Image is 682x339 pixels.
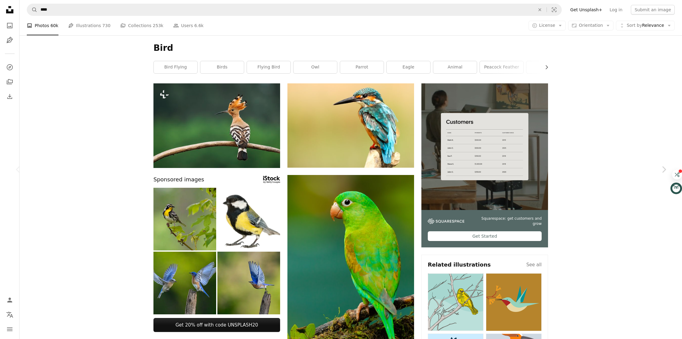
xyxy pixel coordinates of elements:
[153,123,280,128] a: a bird with orange feathers sitting on a branch
[428,261,491,268] h4: Related illustrations
[539,23,555,28] span: License
[200,61,244,73] a: birds
[4,90,16,103] a: Download History
[526,61,570,73] a: nature
[387,61,430,73] a: eagle
[631,5,675,15] button: Submit an image
[4,76,16,88] a: Collections
[428,231,542,241] div: Get Started
[568,21,613,30] button: Orientation
[616,21,675,30] button: Sort byRelevance
[428,273,483,331] img: premium_vector-1711987706544-c2f542426713
[153,43,548,54] h1: Bird
[153,175,204,184] span: Sponsored images
[547,4,561,16] button: Visual search
[153,83,280,168] img: a bird with orange feathers sitting on a branch
[4,323,16,335] button: Menu
[287,123,414,128] a: blue and brown bird on brown tree trunk
[217,188,280,250] img: Yellow and black male great tit isolated on white
[4,19,16,32] a: Photos
[340,61,384,73] a: parrot
[480,61,523,73] a: peacock feather
[27,4,37,16] button: Search Unsplash
[627,23,642,28] span: Sort by
[4,34,16,46] a: Illustrations
[486,273,542,331] img: premium_vector-1715632451085-8c3badf5b3f5
[217,252,280,314] img: Eastern bluebird in flight
[567,5,606,15] a: Get Unsplash+
[102,22,111,29] span: 730
[194,22,203,29] span: 6.6k
[533,4,547,16] button: Clear
[421,83,548,247] a: Squarespace: get customers and growGet Started
[529,21,566,30] button: License
[27,4,562,16] form: Find visuals sitewide
[287,259,414,264] a: green and yellow small beaked bird on twig
[153,318,280,332] a: Get 20% off with code UNSPLASH20
[68,16,111,35] a: Illustrations 730
[579,23,603,28] span: Orientation
[153,252,216,314] img: Eastern bluebird in flight, couple, male and female
[247,61,290,73] a: flying bird
[627,23,664,29] span: Relevance
[433,61,477,73] a: animal
[4,61,16,73] a: Explore
[541,61,548,73] button: scroll list to the right
[606,5,626,15] a: Log in
[421,83,548,210] img: file-1747939376688-baf9a4a454ffimage
[645,140,682,199] a: Next
[120,16,163,35] a: Collections 253k
[4,309,16,321] button: Language
[472,216,542,226] span: Squarespace: get customers and grow
[4,294,16,306] a: Log in / Sign up
[153,22,163,29] span: 253k
[428,218,464,224] img: file-1747939142011-51e5cc87e3c9
[173,16,204,35] a: Users 6.6k
[153,188,216,250] img: Yellow-throated Warbler
[294,61,337,73] a: owl
[526,261,542,268] a: See all
[287,83,414,168] img: blue and brown bird on brown tree trunk
[154,61,197,73] a: bird flying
